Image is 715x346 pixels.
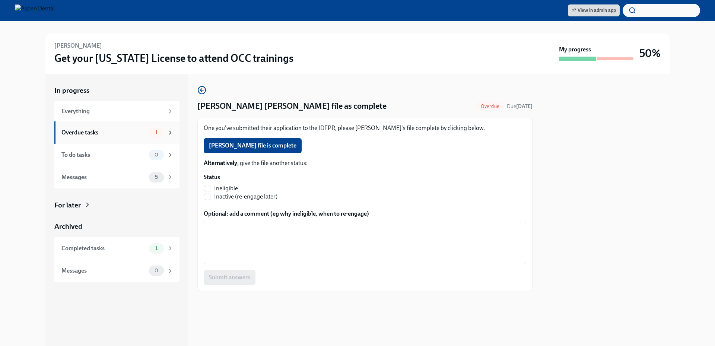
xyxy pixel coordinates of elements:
[54,121,179,144] a: Overdue tasks1
[61,173,146,181] div: Messages
[507,103,533,110] span: August 9th, 2025 08:00
[54,237,179,260] a: Completed tasks1
[61,128,146,137] div: Overdue tasks
[204,159,237,166] strong: Alternatively
[150,174,162,180] span: 5
[54,200,179,210] a: For later
[61,267,146,275] div: Messages
[61,151,146,159] div: To do tasks
[559,45,591,54] strong: My progress
[204,159,526,167] p: , give the file another status:
[476,104,504,109] span: Overdue
[54,222,179,231] a: Archived
[54,42,102,50] h6: [PERSON_NAME]
[151,130,162,135] span: 1
[15,4,55,16] img: Aspen Dental
[507,103,533,109] span: Due
[61,244,146,253] div: Completed tasks
[54,200,81,210] div: For later
[54,166,179,188] a: Messages5
[54,86,179,95] a: In progress
[150,268,163,273] span: 0
[54,144,179,166] a: To do tasks0
[61,107,164,115] div: Everything
[204,124,526,132] p: One you've submitted their application to the IDFPR, please [PERSON_NAME]'s file complete by clic...
[204,138,302,153] button: [PERSON_NAME] file is complete
[54,51,293,65] h3: Get your [US_STATE] License to attend OCC trainings
[54,101,179,121] a: Everything
[54,260,179,282] a: Messages0
[204,210,526,218] label: Optional: add a comment (eg why ineligible, when to re-engage)
[204,173,283,181] label: Status
[214,184,238,193] span: Ineligible
[572,7,616,14] span: View in admin app
[150,152,163,158] span: 0
[151,245,162,251] span: 1
[568,4,620,16] a: View in admin app
[639,47,661,60] h3: 50%
[214,193,277,201] span: Inactive (re-engage later)
[197,101,387,112] h4: [PERSON_NAME] [PERSON_NAME] file as complete
[516,103,533,109] strong: [DATE]
[209,142,296,149] span: [PERSON_NAME] file is complete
